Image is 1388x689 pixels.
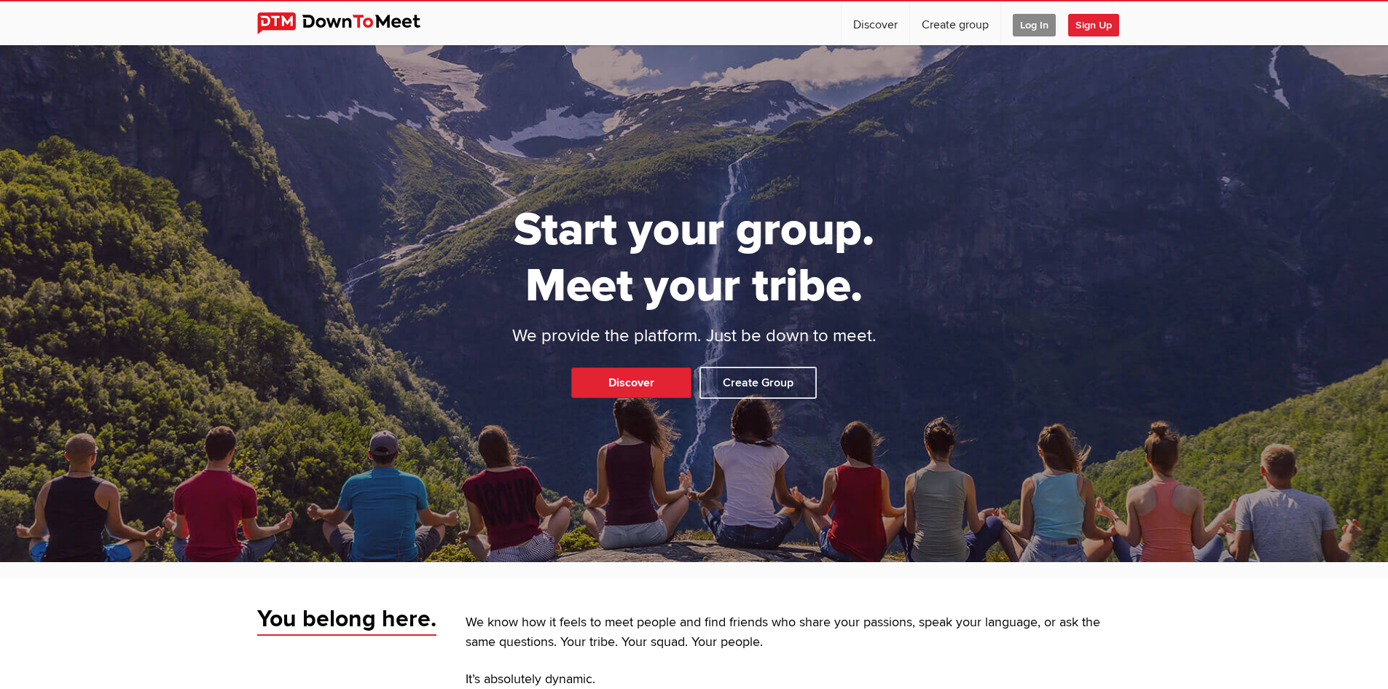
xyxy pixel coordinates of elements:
img: DownToMeet [257,12,443,34]
span: You belong here. [257,604,436,637]
span: Log In [1013,14,1056,36]
a: Discover [571,367,691,398]
a: Discover [842,1,909,45]
h1: Start your group. Meet your tribe. [458,202,931,314]
a: Create group [910,1,1000,45]
a: Sign Up [1068,1,1131,45]
p: We know how it feels to meet people and find friends who share your passions, speak your language... [466,613,1132,653]
a: Log In [1001,1,1067,45]
a: Create Group [699,367,817,399]
span: Sign Up [1068,14,1119,36]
